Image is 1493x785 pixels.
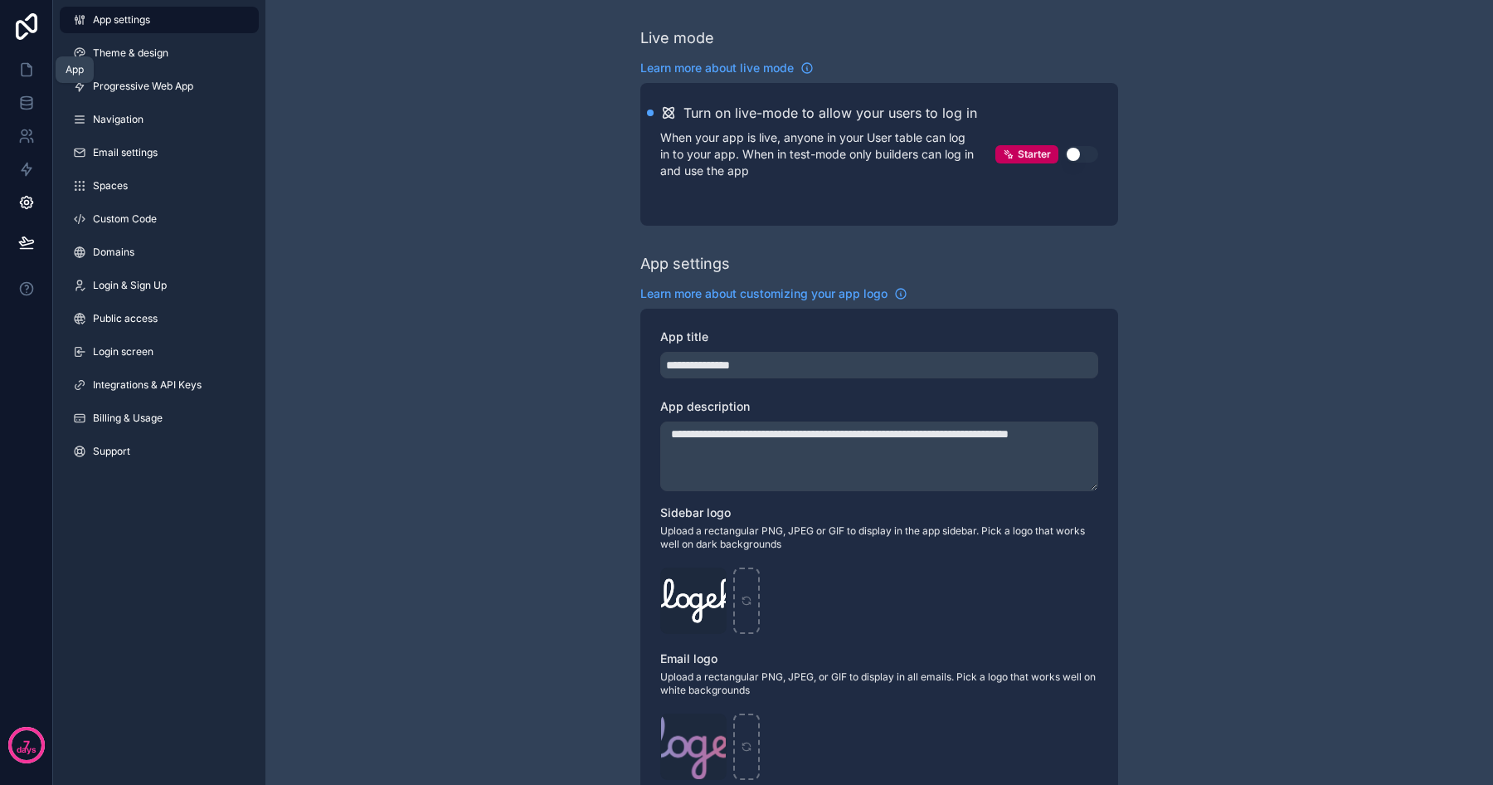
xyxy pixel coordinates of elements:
[93,212,157,226] span: Custom Code
[93,279,167,292] span: Login & Sign Up
[60,106,259,133] a: Navigation
[66,63,84,76] div: App
[93,80,193,93] span: Progressive Web App
[93,378,202,392] span: Integrations & API Keys
[93,445,130,458] span: Support
[60,239,259,266] a: Domains
[93,246,134,259] span: Domains
[660,505,731,519] span: Sidebar logo
[60,272,259,299] a: Login & Sign Up
[660,399,750,413] span: App description
[660,329,708,344] span: App title
[60,139,259,166] a: Email settings
[640,285,888,302] span: Learn more about customizing your app logo
[640,252,730,275] div: App settings
[60,339,259,365] a: Login screen
[93,179,128,193] span: Spaces
[660,129,995,179] p: When your app is live, anyone in your User table can log in to your app. When in test-mode only b...
[1018,148,1051,161] span: Starter
[93,146,158,159] span: Email settings
[60,305,259,332] a: Public access
[640,285,907,302] a: Learn more about customizing your app logo
[60,405,259,432] a: Billing & Usage
[640,60,794,76] span: Learn more about live mode
[60,372,259,398] a: Integrations & API Keys
[93,46,168,60] span: Theme & design
[60,40,259,66] a: Theme & design
[60,438,259,465] a: Support
[93,412,163,425] span: Billing & Usage
[60,206,259,232] a: Custom Code
[683,103,977,123] h2: Turn on live-mode to allow your users to log in
[60,73,259,100] a: Progressive Web App
[640,27,714,50] div: Live mode
[660,651,717,666] span: Email logo
[93,13,150,27] span: App settings
[60,7,259,33] a: App settings
[23,737,30,753] p: 7
[93,312,158,325] span: Public access
[93,113,143,126] span: Navigation
[660,670,1098,697] span: Upload a rectangular PNG, JPEG, or GIF to display in all emails. Pick a logo that works well on w...
[17,744,36,757] p: days
[60,173,259,199] a: Spaces
[640,60,814,76] a: Learn more about live mode
[660,524,1098,551] span: Upload a rectangular PNG, JPEG or GIF to display in the app sidebar. Pick a logo that works well ...
[93,345,153,358] span: Login screen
